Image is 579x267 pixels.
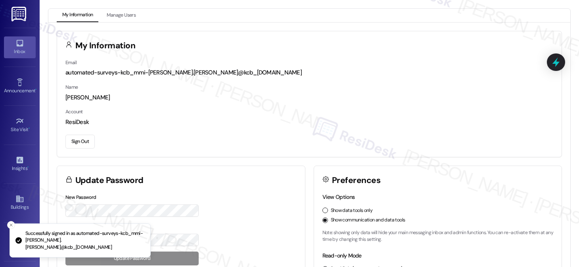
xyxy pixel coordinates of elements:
[65,93,553,102] div: [PERSON_NAME]
[29,126,30,131] span: •
[65,135,95,149] button: Sign Out
[322,229,554,243] p: Note: showing only data will hide your main messaging inbox and admin functions. You can re-activ...
[65,59,77,66] label: Email
[25,230,144,251] p: Successfully signed in as automated-surveys-kcb_mmi-[PERSON_NAME].[PERSON_NAME]@kcb_[DOMAIN_NAME]
[322,252,362,259] label: Read-only Mode
[4,153,36,175] a: Insights •
[65,84,78,90] label: Name
[57,9,98,22] button: My Information
[12,7,28,21] img: ResiDesk Logo
[65,109,83,115] label: Account
[332,176,380,185] h3: Preferences
[7,221,15,229] button: Close toast
[35,87,36,92] span: •
[65,69,553,77] div: automated-surveys-kcb_mmi-[PERSON_NAME].[PERSON_NAME]@kcb_[DOMAIN_NAME]
[65,118,553,126] div: ResiDesk
[331,217,405,224] label: Show communication and data tools
[4,36,36,58] a: Inbox
[4,114,36,136] a: Site Visit •
[101,9,141,22] button: Manage Users
[4,231,36,253] a: Leads
[331,207,373,214] label: Show data tools only
[65,194,96,200] label: New Password
[322,193,355,200] label: View Options
[4,192,36,214] a: Buildings
[75,176,144,185] h3: Update Password
[75,42,136,50] h3: My Information
[27,164,29,170] span: •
